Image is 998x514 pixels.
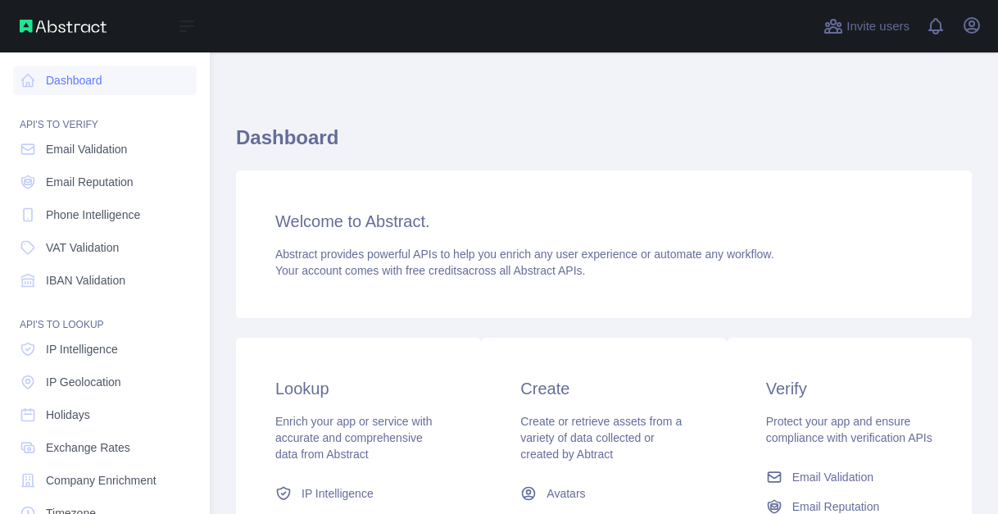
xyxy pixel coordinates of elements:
div: API'S TO VERIFY [13,98,197,131]
span: Holidays [46,407,90,423]
span: IP Geolocation [46,374,121,390]
a: VAT Validation [13,233,197,262]
div: API'S TO LOOKUP [13,298,197,331]
h3: Verify [766,377,932,400]
a: Avatars [514,479,693,508]
a: Email Validation [13,134,197,164]
a: Exchange Rates [13,433,197,462]
h1: Dashboard [236,125,972,164]
span: Phone Intelligence [46,207,140,223]
button: Invite users [820,13,913,39]
span: Invite users [846,17,910,36]
span: Create or retrieve assets from a variety of data collected or created by Abtract [520,415,682,461]
span: Email Reputation [46,174,134,190]
span: Enrich your app or service with accurate and comprehensive data from Abstract [275,415,432,461]
img: Abstract API [20,20,107,33]
span: Email Validation [792,469,873,485]
h3: Lookup [275,377,442,400]
span: Exchange Rates [46,439,130,456]
span: Avatars [547,485,585,502]
a: IP Geolocation [13,367,197,397]
span: free credits [406,264,462,277]
a: Phone Intelligence [13,200,197,230]
span: Company Enrichment [46,472,157,489]
a: IBAN Validation [13,266,197,295]
span: Protect your app and ensure compliance with verification APIs [766,415,932,444]
a: Company Enrichment [13,466,197,495]
a: Email Reputation [13,167,197,197]
a: Email Validation [760,462,939,492]
span: VAT Validation [46,239,119,256]
a: Holidays [13,400,197,430]
span: Email Validation [46,141,127,157]
span: Abstract provides powerful APIs to help you enrich any user experience or automate any workflow. [275,248,774,261]
h3: Create [520,377,687,400]
span: Your account comes with across all Abstract APIs. [275,264,585,277]
span: IP Intelligence [302,485,374,502]
a: IP Intelligence [13,334,197,364]
span: IP Intelligence [46,341,118,357]
a: Dashboard [13,66,197,95]
span: IBAN Validation [46,272,125,289]
h3: Welcome to Abstract. [275,210,932,233]
a: IP Intelligence [269,479,448,508]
